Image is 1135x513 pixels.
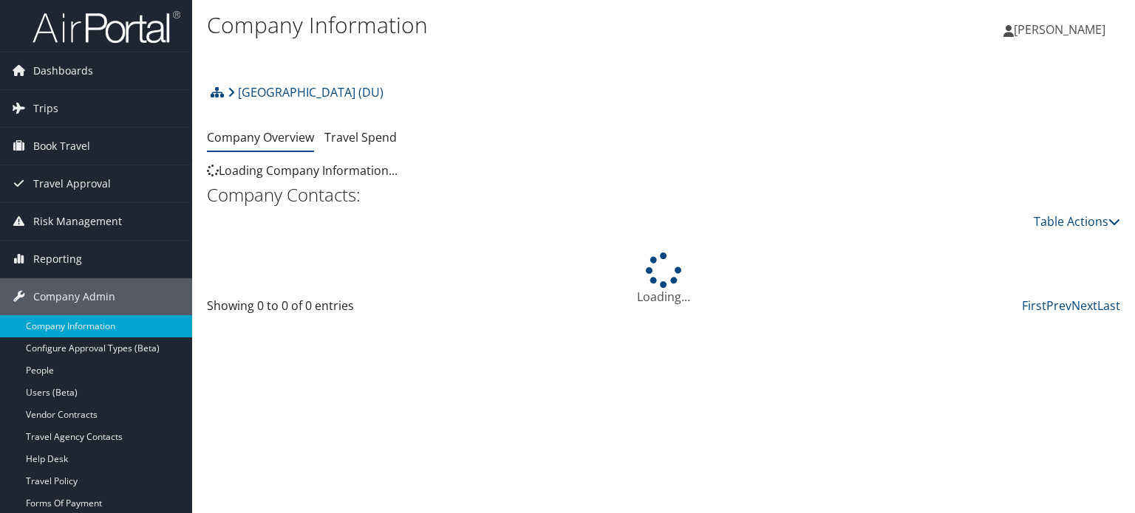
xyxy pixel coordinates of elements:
[33,165,111,202] span: Travel Approval
[1003,7,1120,52] a: [PERSON_NAME]
[228,78,384,107] a: [GEOGRAPHIC_DATA] (DU)
[207,10,816,41] h1: Company Information
[33,241,82,278] span: Reporting
[1046,297,1071,314] a: Prev
[33,203,122,240] span: Risk Management
[33,52,93,89] span: Dashboards
[1097,297,1120,314] a: Last
[207,182,1120,207] h2: Company Contacts:
[1071,297,1097,314] a: Next
[324,129,397,145] a: Travel Spend
[33,10,180,44] img: airportal-logo.png
[33,128,90,165] span: Book Travel
[207,162,398,179] span: Loading Company Information...
[1034,213,1120,230] a: Table Actions
[207,252,1120,306] div: Loading...
[207,297,419,322] div: Showing 0 to 0 of 0 entries
[207,129,314,145] a: Company Overview
[33,278,115,315] span: Company Admin
[33,90,58,127] span: Trips
[1014,21,1105,38] span: [PERSON_NAME]
[1022,297,1046,314] a: First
